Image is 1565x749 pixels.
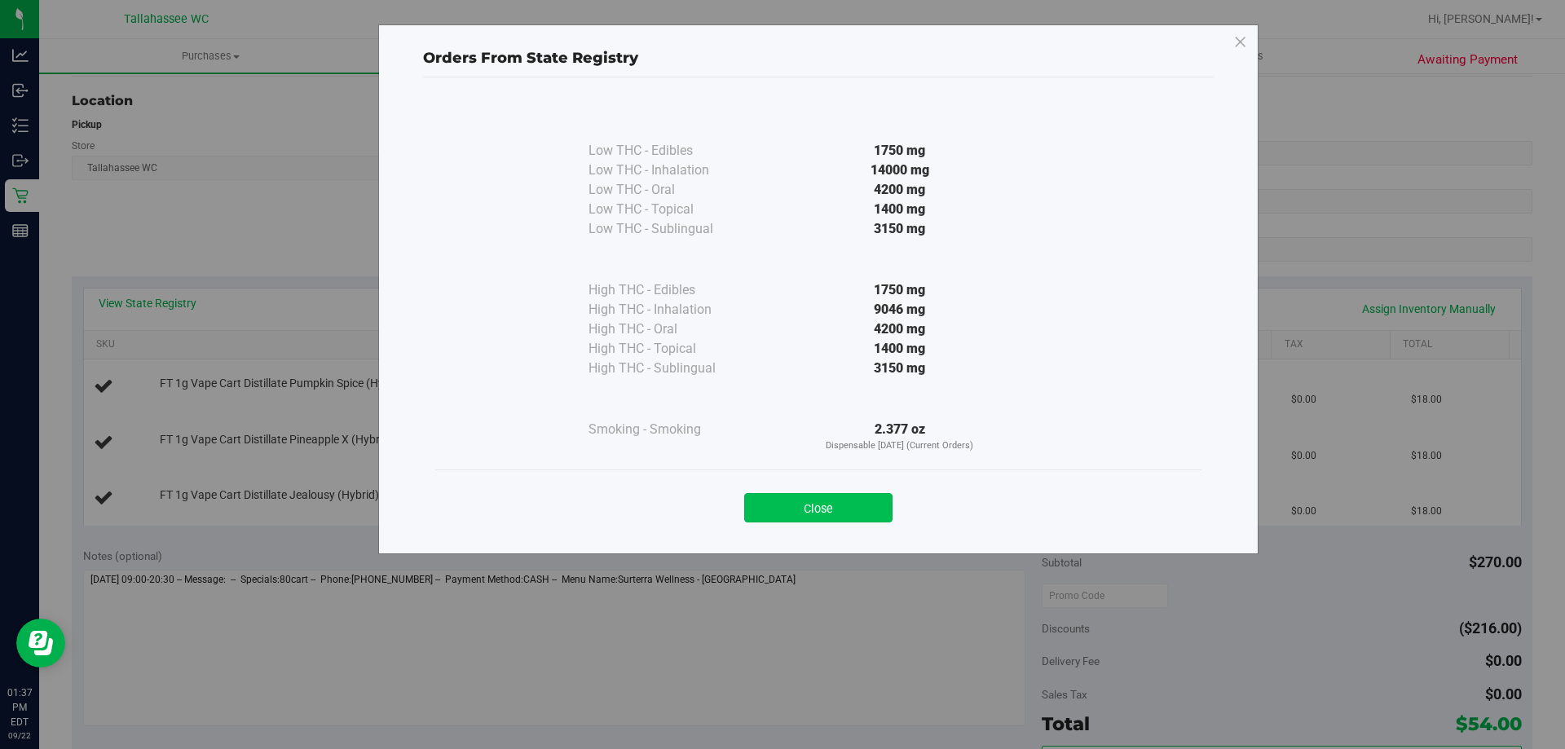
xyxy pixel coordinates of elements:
[589,339,752,359] div: High THC - Topical
[589,161,752,180] div: Low THC - Inhalation
[589,280,752,300] div: High THC - Edibles
[16,619,65,667] iframe: Resource center
[589,141,752,161] div: Low THC - Edibles
[589,359,752,378] div: High THC - Sublingual
[752,200,1048,219] div: 1400 mg
[744,493,893,522] button: Close
[589,180,752,200] div: Low THC - Oral
[752,161,1048,180] div: 14000 mg
[589,420,752,439] div: Smoking - Smoking
[752,439,1048,453] p: Dispensable [DATE] (Current Orders)
[589,219,752,239] div: Low THC - Sublingual
[423,49,638,67] span: Orders From State Registry
[752,319,1048,339] div: 4200 mg
[589,300,752,319] div: High THC - Inhalation
[752,420,1048,453] div: 2.377 oz
[752,359,1048,378] div: 3150 mg
[589,319,752,339] div: High THC - Oral
[752,339,1048,359] div: 1400 mg
[752,141,1048,161] div: 1750 mg
[589,200,752,219] div: Low THC - Topical
[752,180,1048,200] div: 4200 mg
[752,280,1048,300] div: 1750 mg
[752,219,1048,239] div: 3150 mg
[752,300,1048,319] div: 9046 mg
